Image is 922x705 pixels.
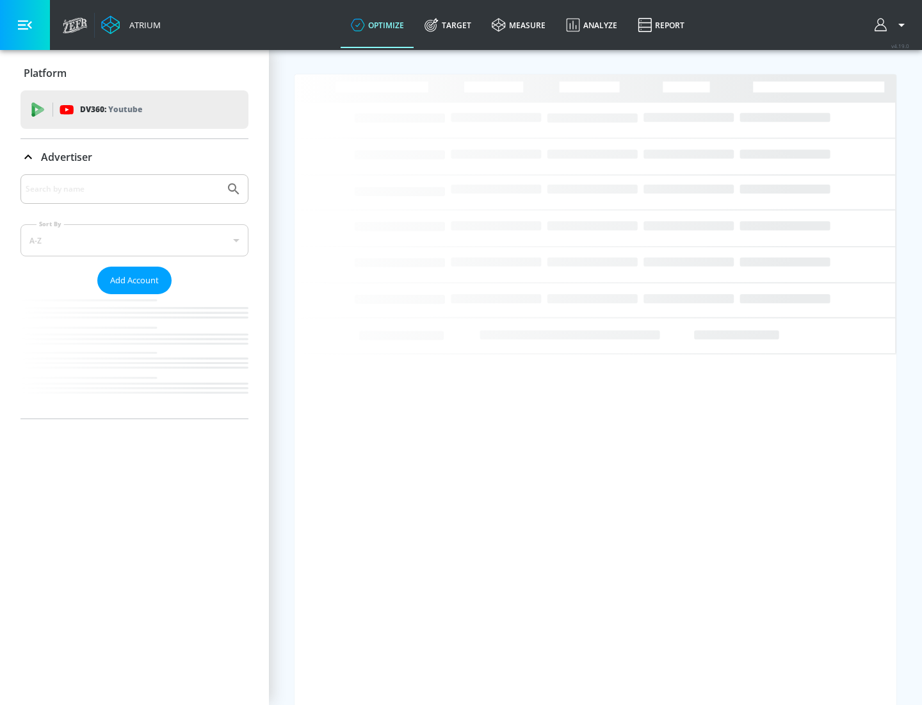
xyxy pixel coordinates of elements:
div: Advertiser [20,174,248,419]
a: Atrium [101,15,161,35]
a: optimize [341,2,414,48]
a: Report [627,2,695,48]
button: Add Account [97,267,172,294]
div: DV360: Youtube [20,90,248,129]
div: Platform [20,55,248,91]
div: Advertiser [20,139,248,175]
a: Target [414,2,481,48]
p: Platform [24,66,67,80]
a: measure [481,2,556,48]
p: Advertiser [41,150,92,164]
p: Youtube [108,103,142,116]
label: Sort By [36,220,64,228]
div: A-Z [20,224,248,256]
p: DV360: [80,103,142,117]
div: Atrium [124,19,161,31]
span: v 4.19.0 [891,42,909,49]
input: Search by name [26,181,220,197]
span: Add Account [110,273,159,288]
a: Analyze [556,2,627,48]
nav: list of Advertiser [20,294,248,419]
